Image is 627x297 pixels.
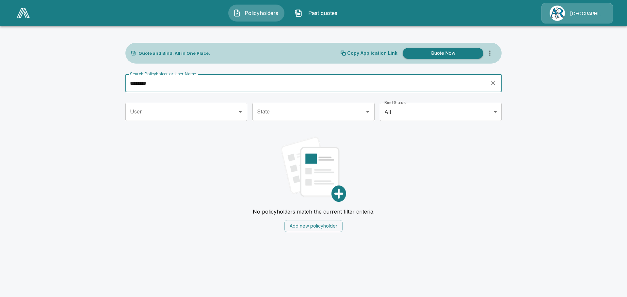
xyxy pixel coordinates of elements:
[244,9,280,17] span: Policyholders
[380,103,502,121] div: All
[228,5,284,22] button: Policyholders IconPolicyholders
[284,220,343,232] button: Add new policyholder
[138,51,210,55] p: Quote and Bind. All in One Place.
[17,8,30,18] img: AA Logo
[403,48,483,59] button: Quote Now
[290,5,346,22] button: Past quotes IconPast quotes
[400,48,483,59] a: Quote Now
[483,47,496,60] button: more
[347,51,397,55] p: Copy Application Link
[363,107,372,116] button: Open
[253,208,375,215] p: No policyholders match the current filter criteria.
[305,9,341,17] span: Past quotes
[295,9,302,17] img: Past quotes Icon
[233,9,241,17] img: Policyholders Icon
[488,78,498,88] button: clear search
[384,100,406,105] label: Bind Status
[236,107,245,116] button: Open
[284,222,343,229] a: Add new policyholder
[130,71,196,77] label: Search Policyholder or User Name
